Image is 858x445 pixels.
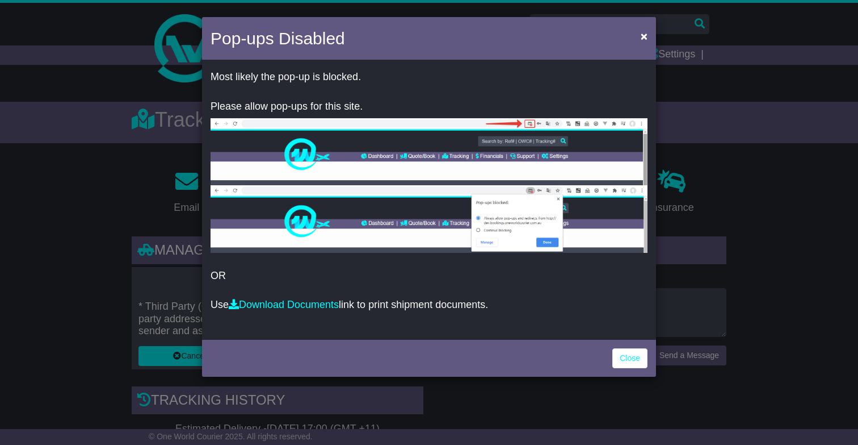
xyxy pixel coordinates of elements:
[211,299,647,311] p: Use link to print shipment documents.
[211,71,647,84] p: Most likely the pop-up is blocked.
[202,63,656,337] div: OR
[641,30,647,43] span: ×
[211,118,647,185] img: allow-popup-1.png
[612,348,647,368] a: Close
[635,24,653,48] button: Close
[211,101,647,113] p: Please allow pop-ups for this site.
[211,26,345,51] h4: Pop-ups Disabled
[211,185,647,253] img: allow-popup-2.png
[229,299,339,310] a: Download Documents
